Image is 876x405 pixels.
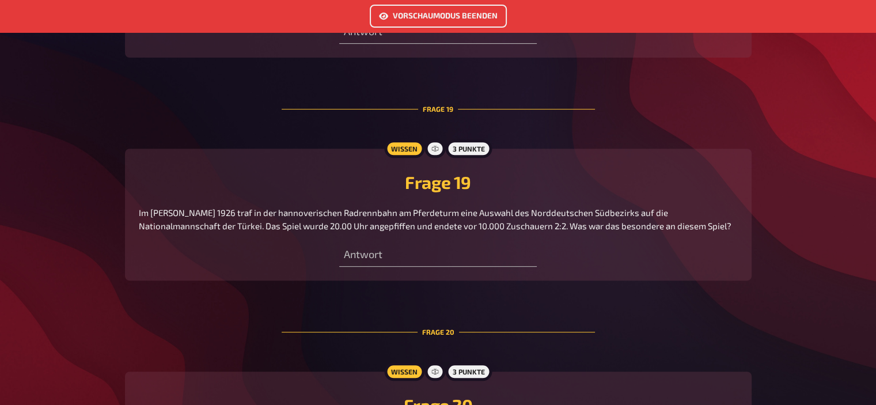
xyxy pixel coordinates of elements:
[446,362,492,381] div: 3 Punkte
[339,21,537,44] input: Antwort
[339,244,537,267] input: Antwort
[384,139,424,158] div: Wissen
[384,362,424,381] div: Wissen
[370,5,507,28] button: Vorschaumodus beenden
[139,207,731,231] span: Im [PERSON_NAME] 1926 traf in der hannoverischen Radrennbahn am Pferdeturm eine Auswahl des Nordd...
[139,172,738,192] h2: Frage 19
[282,299,595,365] div: Frage 20
[446,139,492,158] div: 3 Punkte
[370,12,507,22] a: Vorschaumodus beenden
[282,76,595,142] div: Frage 19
